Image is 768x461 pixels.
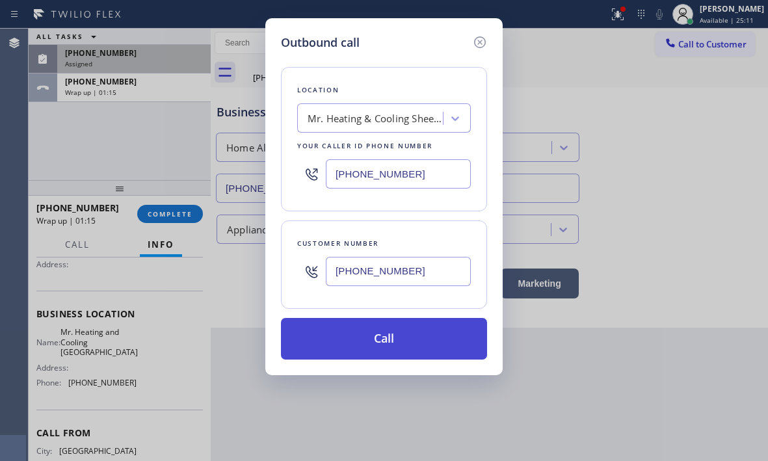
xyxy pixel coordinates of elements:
input: (123) 456-7890 [326,257,471,286]
div: Location [297,83,471,97]
input: (123) 456-7890 [326,159,471,189]
h5: Outbound call [281,34,360,51]
div: Your caller id phone number [297,139,471,153]
div: Mr. Heating & Cooling Sheepshead Bay [308,111,444,126]
button: Call [281,318,487,360]
div: Customer number [297,237,471,250]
